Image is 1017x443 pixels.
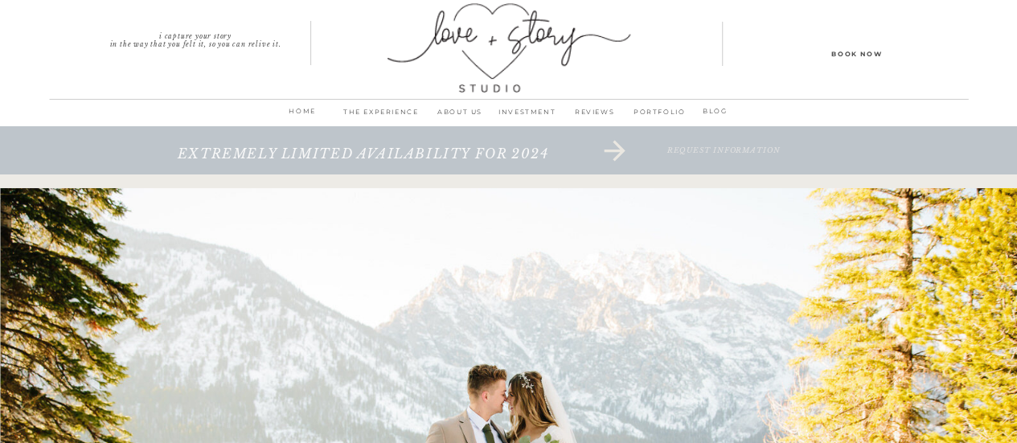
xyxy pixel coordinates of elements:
a: INVESTMENT [494,105,561,128]
a: I capture your storyin the way that you felt it, so you can relive it. [80,32,311,43]
a: THE EXPERIENCE [335,105,427,128]
a: extremely limited availability for 2024 [124,146,603,178]
a: BLOG [694,105,736,120]
a: REVIEWS [561,105,629,128]
a: request information [582,146,866,178]
a: Book Now [785,47,929,59]
a: PORTFOLIO [629,105,691,128]
p: I capture your story in the way that you felt it, so you can relive it. [80,32,311,43]
a: ABOUT us [427,105,494,128]
a: home [281,105,324,127]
